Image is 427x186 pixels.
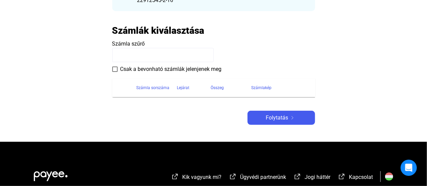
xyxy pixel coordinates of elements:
div: Számlakép [252,84,307,92]
img: external-link-white [171,173,179,180]
div: Open Intercom Messenger [401,160,417,176]
span: Ügyvédi partnerünk [240,174,286,180]
span: Kapcsolat [349,174,373,180]
a: external-link-whiteÜgyvédi partnerünk [229,175,286,181]
button: Folytatásarrow-right-white [247,111,315,125]
h2: Számlák kiválasztása [112,25,205,36]
span: Jogi háttér [305,174,330,180]
img: external-link-white [293,173,302,180]
span: Kik vagyunk mi? [182,174,221,180]
a: external-link-whiteKik vagyunk mi? [171,175,221,181]
span: Csak a bevonható számlák jelenjenek meg [120,65,222,73]
span: Folytatás [266,114,288,122]
div: Összeg [211,84,224,92]
div: Lejárat [177,84,190,92]
a: external-link-whiteJogi háttér [293,175,330,181]
img: white-payee-white-dot.svg [34,167,68,181]
div: Számlakép [252,84,272,92]
img: arrow-right-white [288,116,296,119]
a: external-link-whiteKapcsolat [338,175,373,181]
div: Számla sorszáma [137,84,170,92]
div: Számla sorszáma [137,84,177,92]
img: external-link-white [229,173,237,180]
div: Összeg [211,84,252,92]
img: external-link-white [338,173,346,180]
span: Számla szűrő [112,41,145,47]
img: HU.svg [385,172,393,181]
div: Lejárat [177,84,211,92]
